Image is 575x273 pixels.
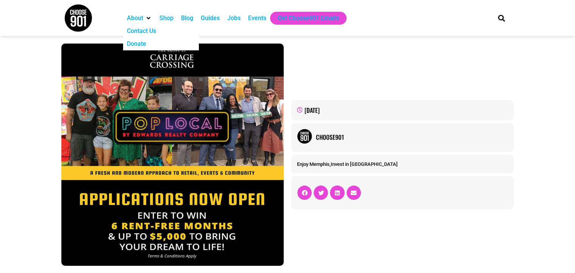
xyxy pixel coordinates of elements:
[159,14,173,23] a: Shop
[297,129,312,144] img: Picture of Choose901
[314,186,328,200] div: Share on twitter
[127,39,146,48] a: Donate
[248,14,266,23] a: Events
[316,133,508,142] a: Choose901
[297,186,312,200] div: Share on facebook
[330,186,344,200] div: Share on linkedin
[123,12,485,25] nav: Main nav
[123,12,156,25] div: About
[347,186,361,200] div: Share on email
[181,14,193,23] a: Blog
[127,27,156,36] a: Contact Us
[201,14,220,23] a: Guides
[227,14,241,23] a: Jobs
[297,161,398,167] span: ,
[331,161,398,167] a: Invest in [GEOGRAPHIC_DATA]
[127,14,143,23] a: About
[305,106,320,115] time: [DATE]
[495,12,508,24] div: Search
[297,161,330,167] a: Enjoy Memphis
[278,14,339,23] a: Get Choose901 Emails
